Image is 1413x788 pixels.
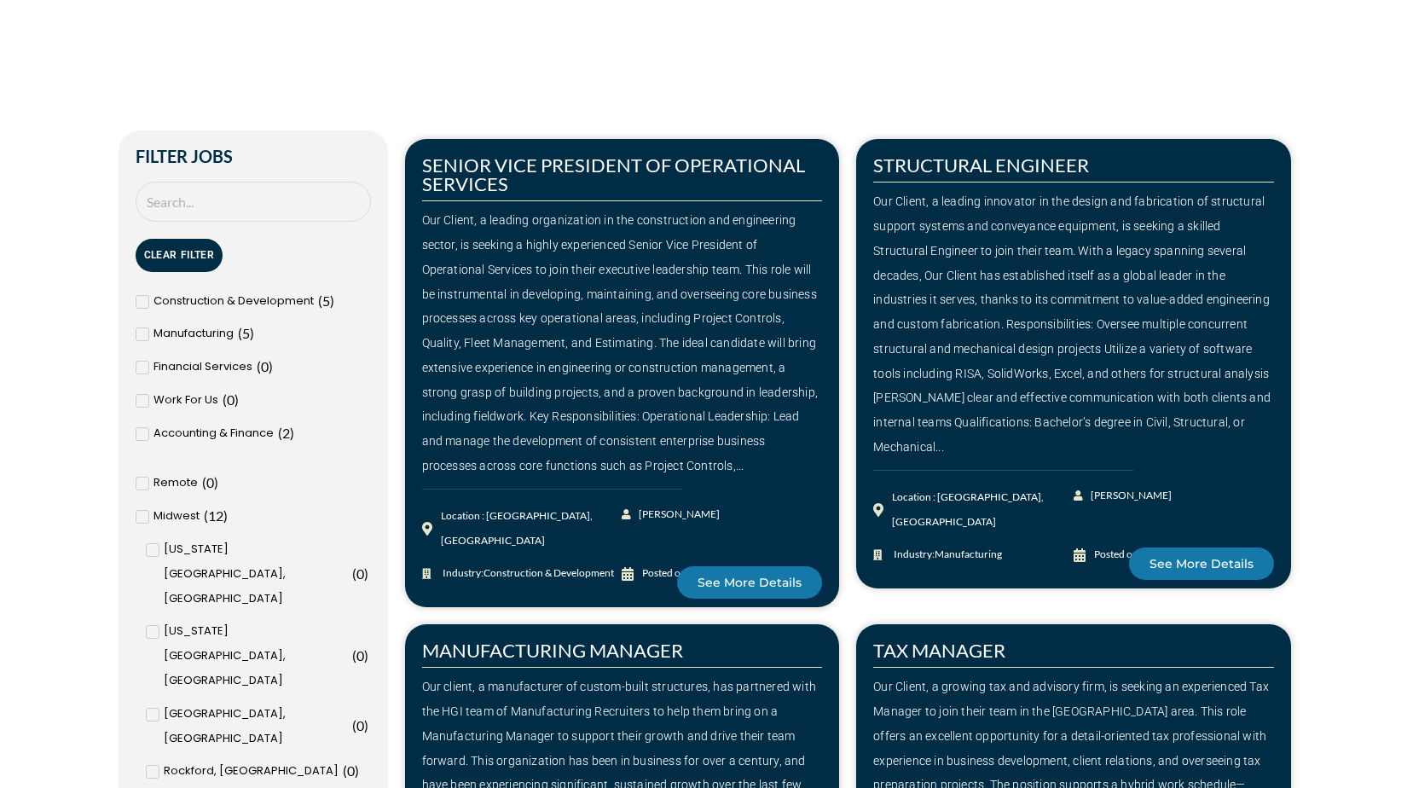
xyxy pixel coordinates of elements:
span: 2 [282,425,290,441]
a: See More Details [677,566,822,599]
div: Our Client, a leading organization in the construction and engineering sector, is seeking a highl... [422,208,823,478]
span: ) [364,565,368,582]
a: MANUFACTURING MANAGER [422,639,683,662]
span: [PERSON_NAME] [634,502,720,527]
span: [PERSON_NAME] [1086,484,1172,508]
span: ) [364,717,368,733]
span: Midwest [153,504,200,529]
span: Work For Us [153,388,218,413]
span: ) [330,293,334,309]
span: ) [223,507,228,524]
span: ( [278,425,282,441]
span: See More Details [698,577,802,588]
span: [US_STATE][GEOGRAPHIC_DATA], [GEOGRAPHIC_DATA] [164,619,348,692]
span: 5 [322,293,330,309]
span: ( [202,474,206,490]
span: 12 [208,507,223,524]
span: ( [238,325,242,341]
span: ) [364,647,368,663]
span: 0 [206,474,214,490]
span: Manufacturing [153,322,234,346]
h2: Filter Jobs [136,148,371,165]
span: ( [352,647,356,663]
span: Remote [153,471,198,495]
input: Search Job [136,182,371,222]
a: [PERSON_NAME] [622,502,721,527]
span: ) [355,762,359,779]
span: ( [352,565,356,582]
span: 0 [261,358,269,374]
span: ( [223,391,227,408]
span: ( [204,507,208,524]
span: ) [235,391,239,408]
span: ( [257,358,261,374]
span: See More Details [1150,558,1254,570]
div: Location : [GEOGRAPHIC_DATA], [GEOGRAPHIC_DATA] [892,485,1074,535]
span: Construction & Development [153,289,314,314]
a: STRUCTURAL ENGINEER [873,154,1089,177]
button: Clear Filter [136,239,223,272]
div: Our Client, a leading innovator in the design and fabrication of structural support systems and c... [873,189,1274,460]
div: Location : [GEOGRAPHIC_DATA], [GEOGRAPHIC_DATA] [441,504,623,553]
span: 0 [356,717,364,733]
a: SENIOR VICE PRESIDENT OF OPERATIONAL SERVICES [422,154,805,195]
span: [GEOGRAPHIC_DATA], [GEOGRAPHIC_DATA] [164,702,348,751]
span: [US_STATE][GEOGRAPHIC_DATA], [GEOGRAPHIC_DATA] [164,537,348,611]
a: [PERSON_NAME] [1074,484,1173,508]
span: ( [352,717,356,733]
span: ) [290,425,294,441]
span: 0 [227,391,235,408]
a: See More Details [1129,548,1274,580]
span: Accounting & Finance [153,421,274,446]
span: ) [214,474,218,490]
span: ) [250,325,254,341]
span: 0 [356,565,364,582]
a: TAX MANAGER [873,639,1005,662]
span: ( [318,293,322,309]
span: 0 [347,762,355,779]
span: 0 [356,647,364,663]
span: 5 [242,325,250,341]
span: ( [343,762,347,779]
span: ) [269,358,273,374]
span: Financial Services [153,355,252,380]
span: Rockford, [GEOGRAPHIC_DATA] [164,759,339,784]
